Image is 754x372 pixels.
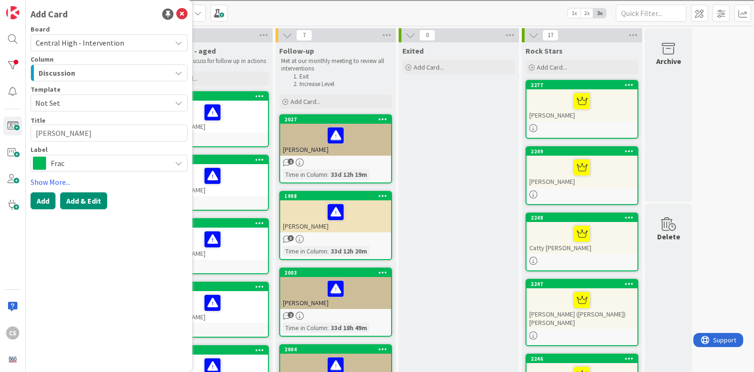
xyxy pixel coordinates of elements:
[157,283,268,323] div: 1995[PERSON_NAME]
[537,63,567,71] span: Add Card...
[157,283,268,291] div: 1995
[280,269,391,309] div: 2003[PERSON_NAME]
[4,320,750,328] div: MORE
[4,166,750,174] div: Television/Radio
[4,277,750,286] div: New source
[31,116,46,125] label: Title
[4,56,750,64] div: Options
[4,227,750,235] div: SAVE AND GO HOME
[157,164,268,196] div: [PERSON_NAME]
[284,116,391,123] div: 2027
[283,169,327,180] div: Time in Column
[284,193,391,199] div: 1998
[31,56,54,63] span: Column
[283,246,327,256] div: Time in Column
[280,124,391,156] div: [PERSON_NAME]
[526,222,637,254] div: Catty [PERSON_NAME]
[31,86,61,93] span: Template
[402,46,424,55] span: Exited
[157,219,268,260] div: 2034[PERSON_NAME]
[531,82,637,88] div: 2277
[291,97,321,106] span: Add Card...
[4,261,750,269] div: CANCEL
[284,346,391,353] div: 2004
[31,192,55,209] button: Add
[279,46,314,55] span: Follow-up
[161,93,268,100] div: 2002
[4,4,196,12] div: Home
[4,47,750,56] div: Delete
[4,98,750,107] div: Rename Outline
[526,280,637,329] div: 2247[PERSON_NAME] ([PERSON_NAME]) [PERSON_NAME]
[526,214,637,222] div: 2248
[157,101,268,133] div: [PERSON_NAME]
[288,158,294,165] span: 2
[4,39,750,47] div: Move To ...
[280,269,391,277] div: 2003
[6,353,19,366] img: avatar
[4,115,750,124] div: Print
[291,73,391,80] li: Exit
[157,92,268,101] div: 2002
[542,30,558,41] span: 17
[414,63,444,71] span: Add Card...
[4,286,750,294] div: SAVE
[288,312,294,318] span: 2
[4,64,750,73] div: Sign out
[157,291,268,323] div: [PERSON_NAME]
[4,218,750,227] div: This outline has no content. Would you like to delete it?
[51,157,166,170] span: Frac
[4,90,750,98] div: Delete
[281,57,390,73] p: Met at our monthly meeting to review all interventions
[4,158,750,166] div: Newspaper
[4,124,750,132] div: Add Outline Template
[6,6,19,19] img: Visit kanbanzone.com
[329,169,369,180] div: 33d 12h 19m
[419,30,435,41] span: 0
[526,147,637,156] div: 2249
[327,169,329,180] span: :
[4,132,750,141] div: Search for Source
[4,174,750,183] div: Visual Art
[327,323,329,333] span: :
[526,147,637,188] div: 2249[PERSON_NAME]
[60,192,107,209] button: Add & Edit
[280,345,391,354] div: 2004
[526,46,563,55] span: Rock Stars
[39,67,75,79] span: Discussion
[531,214,637,221] div: 2248
[31,125,188,142] textarea: [PERSON_NAME]
[4,73,750,81] div: Rename
[296,30,312,41] span: 7
[280,115,391,124] div: 2027
[531,356,637,362] div: 2246
[4,149,750,158] div: Magazine
[31,64,188,81] button: Discussion
[4,235,750,244] div: DELETE
[161,220,268,227] div: 2034
[526,81,637,121] div: 2277[PERSON_NAME]
[4,107,750,115] div: Download
[6,326,19,340] div: CS
[4,252,750,261] div: Home
[4,311,750,320] div: JOURNAL
[4,210,750,218] div: ???
[4,141,750,149] div: Journal
[280,192,391,232] div: 1998[PERSON_NAME]
[4,328,87,338] input: Search sources
[327,246,329,256] span: :
[280,277,391,309] div: [PERSON_NAME]
[531,281,637,287] div: 2247
[157,219,268,228] div: 2034
[158,57,267,65] p: Students to discuss for follow up in actions
[157,156,268,164] div: 2006
[4,201,750,210] div: CANCEL
[280,192,391,200] div: 1998
[4,244,750,252] div: Move to ...
[4,269,750,277] div: MOVE
[31,26,50,32] span: Board
[31,146,47,153] span: Label
[4,183,750,191] div: TODO: put dlg title
[656,55,681,67] div: Archive
[20,1,43,13] span: Support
